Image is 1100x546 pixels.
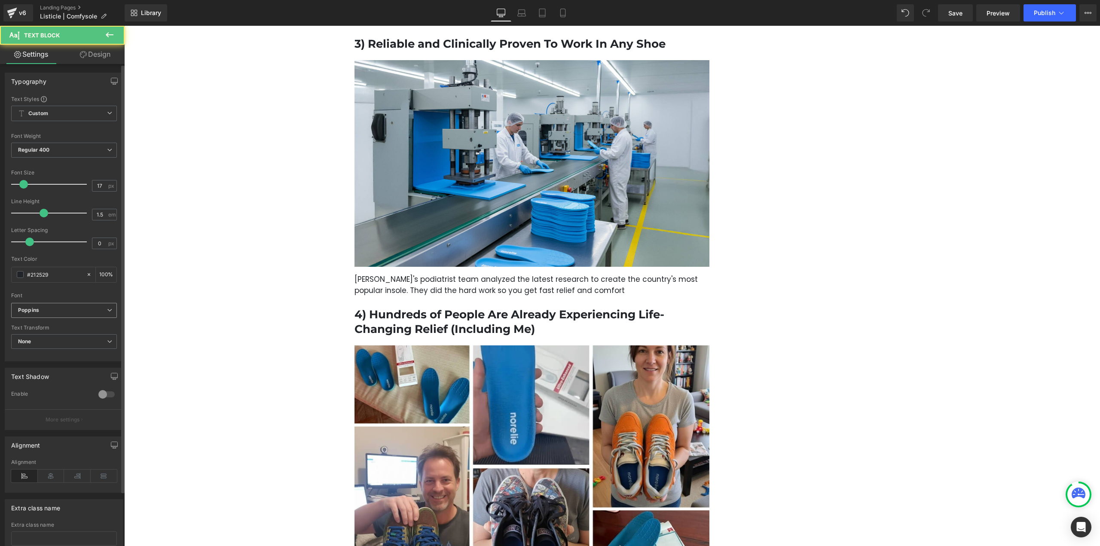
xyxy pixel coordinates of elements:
div: Text Transform [11,325,117,331]
a: Laptop [511,4,532,21]
div: % [96,267,116,282]
div: Font [11,293,117,299]
div: Font Size [11,170,117,176]
div: Extra class name [11,522,117,528]
span: Text Block [24,32,60,39]
span: Save [948,9,962,18]
div: Text Styles [11,95,117,102]
button: Redo [917,4,935,21]
h1: 3) Reliable and Clinically Proven To Work In Any Shoe [230,11,586,26]
span: Preview [987,9,1010,18]
a: New Library [125,4,167,21]
div: Letter Spacing [11,227,117,233]
button: More [1079,4,1097,21]
div: v6 [17,7,28,18]
a: Mobile [553,4,573,21]
button: More settings [5,409,123,430]
div: Alignment [11,437,40,449]
div: Line Height [11,198,117,204]
span: Library [141,9,161,17]
b: None [18,338,31,345]
div: Text Color [11,256,117,262]
span: Listicle | Comfysole [40,13,97,20]
div: Open Intercom Messenger [1071,517,1091,537]
button: Publish [1024,4,1076,21]
button: Undo [897,4,914,21]
div: Extra class name [11,500,60,512]
a: Design [64,45,126,64]
i: Poppins [18,307,39,314]
input: Color [27,270,82,279]
span: em [108,212,116,217]
h1: 4) Hundreds of People Are Already Experiencing Life-Changing Relief (Including Me) [230,282,586,311]
span: px [108,183,116,189]
a: v6 [3,4,33,21]
div: Typography [11,73,46,85]
div: Alignment [11,459,117,465]
a: Tablet [532,4,553,21]
b: Regular 400 [18,146,50,153]
p: More settings [46,416,80,424]
a: Desktop [491,4,511,21]
a: Landing Pages [40,4,125,11]
span: Publish [1034,9,1055,16]
a: Preview [976,4,1020,21]
div: Enable [11,390,90,400]
div: Font Weight [11,133,117,139]
span: px [108,241,116,246]
p: [PERSON_NAME]'s podiatrist team analyzed the latest research to create the country's most popular... [230,248,586,270]
div: Text Shadow [11,368,49,380]
b: Custom [28,110,48,117]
